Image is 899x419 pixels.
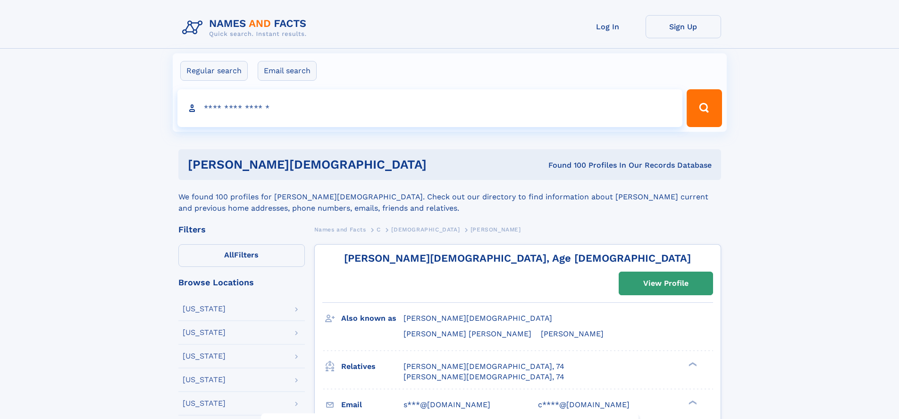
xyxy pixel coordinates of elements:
[344,252,691,264] a: [PERSON_NAME][DEMOGRAPHIC_DATA], Age [DEMOGRAPHIC_DATA]
[687,89,722,127] button: Search Button
[471,226,521,233] span: [PERSON_NAME]
[178,244,305,267] label: Filters
[183,400,226,407] div: [US_STATE]
[224,250,234,259] span: All
[183,376,226,384] div: [US_STATE]
[391,223,460,235] a: [DEMOGRAPHIC_DATA]
[541,329,604,338] span: [PERSON_NAME]
[178,180,721,214] div: We found 100 profiles for [PERSON_NAME][DEMOGRAPHIC_DATA]. Check out our directory to find inform...
[403,400,490,409] span: s***@[DOMAIN_NAME]
[686,399,697,405] div: ❯
[403,314,552,323] span: [PERSON_NAME][DEMOGRAPHIC_DATA]
[377,223,381,235] a: C
[183,352,226,360] div: [US_STATE]
[403,361,564,372] a: [PERSON_NAME][DEMOGRAPHIC_DATA], 74
[183,305,226,313] div: [US_STATE]
[341,310,403,326] h3: Also known as
[177,89,683,127] input: search input
[646,15,721,38] a: Sign Up
[619,272,713,295] a: View Profile
[180,61,248,81] label: Regular search
[487,160,712,171] div: Found 100 Profiles In Our Records Database
[403,329,531,338] span: [PERSON_NAME] [PERSON_NAME]
[686,361,697,367] div: ❯
[391,226,460,233] span: [DEMOGRAPHIC_DATA]
[403,372,564,382] a: [PERSON_NAME][DEMOGRAPHIC_DATA], 74
[188,159,487,171] h1: [PERSON_NAME][DEMOGRAPHIC_DATA]
[258,61,317,81] label: Email search
[178,278,305,287] div: Browse Locations
[341,359,403,375] h3: Relatives
[377,226,381,233] span: C
[178,15,314,41] img: Logo Names and Facts
[314,223,366,235] a: Names and Facts
[643,273,689,294] div: View Profile
[178,225,305,234] div: Filters
[341,397,403,413] h3: Email
[183,329,226,336] div: [US_STATE]
[570,15,646,38] a: Log In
